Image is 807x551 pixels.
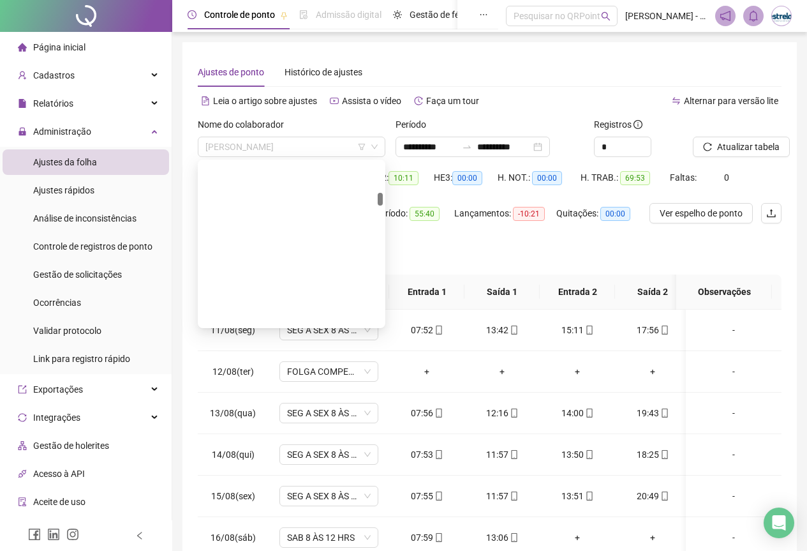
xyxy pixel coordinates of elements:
span: lock [18,127,27,136]
th: Entrada 2 [540,275,615,310]
span: mobile [433,450,443,459]
div: 11:57 [475,448,529,462]
span: SAB 8 ÀS 12 HRS [287,528,371,547]
span: mobile [508,450,519,459]
span: file-text [201,96,210,105]
div: - [696,448,771,462]
span: down [371,143,378,151]
div: 07:59 [399,531,454,545]
span: DIOGO DE ALMEIDA RIBEIRO [205,137,378,156]
span: sun [393,10,402,19]
div: 19:43 [625,406,680,420]
span: Faça um tour [426,96,479,106]
div: Lançamentos: [454,206,556,221]
div: + [399,365,454,379]
span: Gestão de solicitações [33,269,122,280]
span: home [18,43,27,52]
span: FOLGA COMPENSATÓRIA [287,362,371,381]
div: 17:56 [625,323,680,337]
div: 07:55 [399,489,454,503]
span: mobile [659,326,669,335]
span: search [601,11,611,21]
span: Administração [33,126,91,137]
span: mobile [508,492,519,501]
span: Ocorrências [33,298,81,308]
span: 11/08(seg) [211,325,255,335]
label: Período [396,117,434,132]
div: + [625,531,680,545]
span: Exportações [33,384,83,395]
span: export [18,385,27,394]
span: swap-right [462,142,472,152]
span: 16/08(sáb) [211,532,256,543]
span: user-add [18,71,27,80]
div: + [475,365,529,379]
span: ellipsis [479,10,488,19]
span: Validar protocolo [33,326,101,336]
span: Observações [686,285,762,299]
span: SEG A SEX 8 ÀS 18 HRS [287,487,371,506]
span: Faltas: [670,172,699,183]
span: left [135,531,144,540]
span: SEG A SEX 8 ÀS 18 HRS [287,404,371,423]
span: Alternar para versão lite [684,96,778,106]
div: - [696,489,771,503]
span: mobile [433,492,443,501]
span: 10:11 [389,171,418,185]
span: file-done [299,10,308,19]
span: Admissão digital [316,10,381,20]
div: Open Intercom Messenger [764,508,794,538]
span: Ajustes da folha [33,157,97,167]
span: mobile [659,492,669,501]
span: 0 [724,172,729,183]
div: 13:42 [475,323,529,337]
span: Aceite de uso [33,497,85,507]
span: apartment [18,441,27,450]
span: -10:21 [513,207,545,221]
div: 11:57 [475,489,529,503]
div: + [625,365,680,379]
div: 14:00 [550,406,605,420]
div: HE 2: [370,170,434,185]
span: 55:40 [410,207,440,221]
span: notification [720,10,731,22]
div: - [696,323,771,337]
span: mobile [433,533,443,542]
span: api [18,469,27,478]
img: 4435 [772,6,791,26]
button: Ver espelho de ponto [649,203,753,223]
span: 14/08(qui) [212,449,255,460]
span: Ver espelho de ponto [660,206,743,220]
button: Atualizar tabela [693,137,790,157]
span: Cadastros [33,70,75,80]
span: to [462,142,472,152]
label: Nome do colaborador [198,117,292,132]
span: Integrações [33,412,80,423]
span: Página inicial [33,42,85,52]
span: Assista o vídeo [342,96,401,106]
span: mobile [433,326,443,335]
span: youtube [330,96,339,105]
span: file [18,99,27,108]
div: Quitações: [556,206,646,221]
span: clock-circle [188,10,196,19]
span: Análise de inconsistências [33,213,137,223]
span: Gestão de férias [410,10,474,20]
span: swap [672,96,681,105]
span: upload [766,208,776,218]
span: 00:00 [452,171,482,185]
span: info-circle [633,120,642,129]
div: HE 3: [434,170,498,185]
span: Acesso à API [33,469,85,479]
span: 12/08(ter) [212,366,254,377]
span: 15/08(sex) [211,491,255,501]
div: - [696,406,771,420]
div: + [550,365,605,379]
span: sync [18,413,27,422]
div: 07:56 [399,406,454,420]
div: 07:53 [399,448,454,462]
div: 07:52 [399,323,454,337]
span: mobile [508,409,519,418]
span: facebook [28,528,41,541]
span: instagram [66,528,79,541]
